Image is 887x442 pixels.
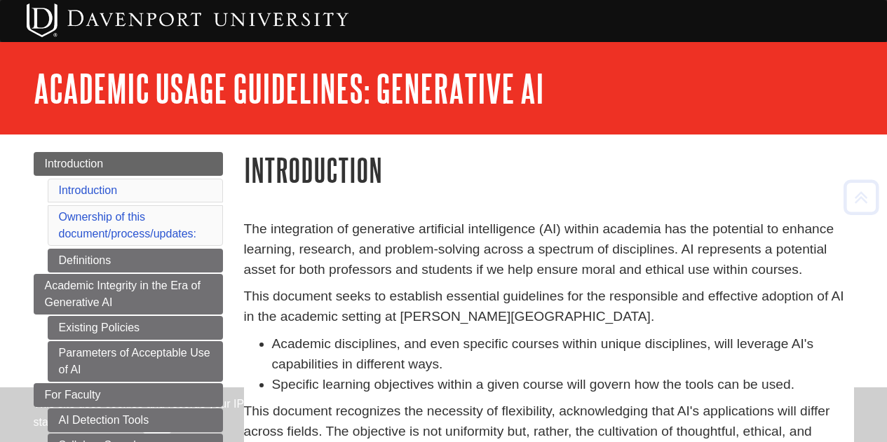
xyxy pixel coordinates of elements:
[48,408,223,432] a: AI Detection Tools
[272,375,854,395] li: Specific learning objectives within a given course will govern how the tools can be used.
[59,211,197,240] a: Ownership of this document/process/updates:
[34,383,223,407] a: For Faculty
[34,152,223,176] a: Introduction
[244,152,854,188] h1: Introduction
[48,341,223,382] a: Parameters of Acceptable Use of AI
[34,274,223,315] a: Academic Integrity in the Era of Generative AI
[839,188,883,207] a: Back to Top
[244,219,854,279] p: The integration of generative artificial intelligence (AI) within academia has the potential to e...
[45,389,101,401] span: For Faculty
[244,286,854,327] p: This document seeks to establish essential guidelines for the responsible and effective adoption ...
[27,4,348,37] img: Davenport University
[59,184,118,196] a: Introduction
[272,334,854,375] li: Academic disciplines, and even specific courses within unique disciplines, will leverage AI's cap...
[45,279,201,308] span: Academic Integrity in the Era of Generative AI
[34,67,544,110] a: Academic Usage Guidelines: Generative AI
[48,316,223,340] a: Existing Policies
[48,249,223,272] a: Definitions
[45,158,104,170] span: Introduction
